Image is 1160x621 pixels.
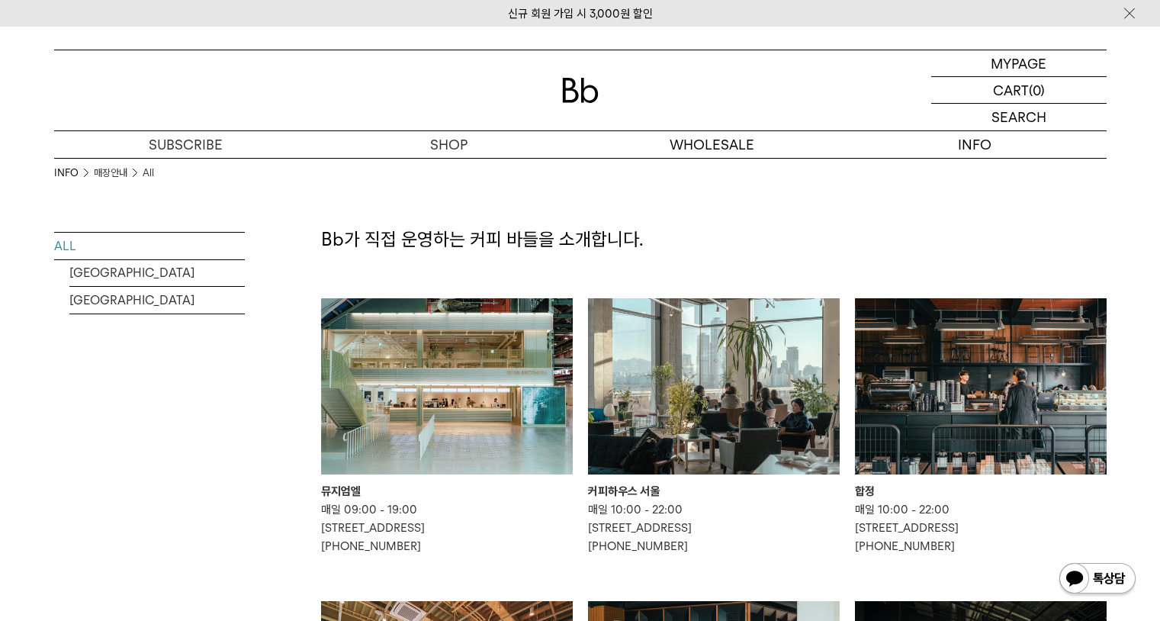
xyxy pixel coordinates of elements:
a: SUBSCRIBE [54,131,317,158]
a: 합정 합정 매일 10:00 - 22:00[STREET_ADDRESS][PHONE_NUMBER] [855,298,1107,555]
a: 신규 회원 가입 시 3,000원 할인 [508,7,653,21]
img: 카카오톡 채널 1:1 채팅 버튼 [1058,561,1137,598]
p: 매일 09:00 - 19:00 [STREET_ADDRESS] [PHONE_NUMBER] [321,500,573,555]
a: SHOP [317,131,580,158]
img: 커피하우스 서울 [588,298,840,475]
img: 뮤지엄엘 [321,298,573,475]
a: [GEOGRAPHIC_DATA] [69,259,245,286]
a: ALL [54,233,245,259]
p: Bb가 직접 운영하는 커피 바들을 소개합니다. [321,227,1107,253]
div: 합정 [855,482,1107,500]
a: 매장안내 [94,166,127,181]
p: 매일 10:00 - 22:00 [STREET_ADDRESS] [PHONE_NUMBER] [588,500,840,555]
p: 매일 10:00 - 22:00 [STREET_ADDRESS] [PHONE_NUMBER] [855,500,1107,555]
p: SEARCH [991,104,1046,130]
a: 커피하우스 서울 커피하우스 서울 매일 10:00 - 22:00[STREET_ADDRESS][PHONE_NUMBER] [588,298,840,555]
p: CART [993,77,1029,103]
a: [GEOGRAPHIC_DATA] [69,287,245,314]
div: 커피하우스 서울 [588,482,840,500]
li: INFO [54,166,94,181]
a: All [143,166,154,181]
a: MYPAGE [931,50,1107,77]
p: MYPAGE [991,50,1046,76]
p: WHOLESALE [580,131,843,158]
p: INFO [843,131,1107,158]
img: 로고 [562,78,599,103]
p: (0) [1029,77,1045,103]
a: CART (0) [931,77,1107,104]
a: 뮤지엄엘 뮤지엄엘 매일 09:00 - 19:00[STREET_ADDRESS][PHONE_NUMBER] [321,298,573,555]
div: 뮤지엄엘 [321,482,573,500]
img: 합정 [855,298,1107,475]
